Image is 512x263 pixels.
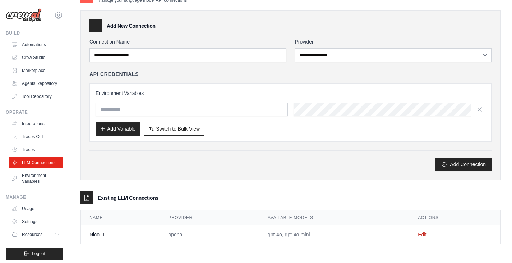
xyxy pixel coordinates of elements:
[32,251,45,257] span: Logout
[6,109,63,115] div: Operate
[98,194,158,201] h3: Existing LLM Connections
[295,38,492,45] label: Provider
[89,71,139,78] h4: API Credentials
[160,225,259,244] td: openai
[6,194,63,200] div: Manage
[6,30,63,36] div: Build
[9,52,63,63] a: Crew Studio
[435,158,492,171] button: Add Connection
[144,122,204,136] button: Switch to Bulk View
[9,144,63,155] a: Traces
[107,22,156,30] h3: Add New Connection
[81,210,160,225] th: Name
[9,170,63,187] a: Environment Variables
[259,210,409,225] th: Available Models
[9,229,63,240] button: Resources
[259,225,409,244] td: gpt-4o, gpt-4o-mini
[89,38,286,45] label: Connection Name
[156,125,200,132] span: Switch to Bulk View
[96,122,140,136] button: Add Variable
[9,78,63,89] a: Agents Repository
[409,210,500,225] th: Actions
[9,91,63,102] a: Tool Repository
[22,232,42,237] span: Resources
[6,248,63,260] button: Logout
[6,8,42,22] img: Logo
[9,65,63,76] a: Marketplace
[9,157,63,168] a: LLM Connections
[9,118,63,130] a: Integrations
[96,90,485,97] h3: Environment Variables
[160,210,259,225] th: Provider
[9,39,63,50] a: Automations
[9,203,63,214] a: Usage
[418,232,426,237] a: Edit
[9,131,63,142] a: Traces Old
[9,216,63,227] a: Settings
[81,225,160,244] td: Nico_1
